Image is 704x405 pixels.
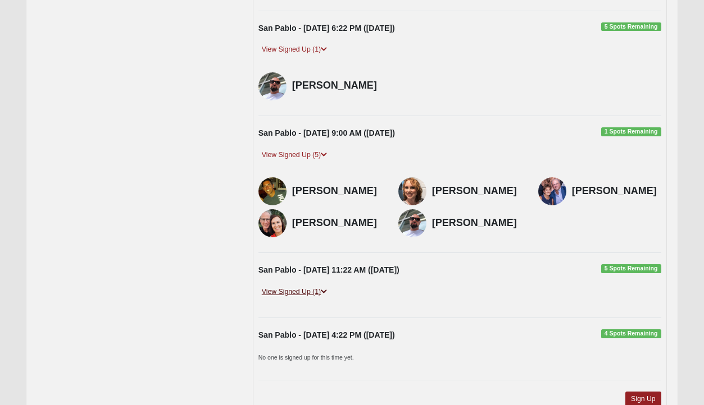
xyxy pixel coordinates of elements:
[432,217,521,229] h4: [PERSON_NAME]
[258,128,395,137] strong: San Pablo - [DATE] 9:00 AM ([DATE])
[538,177,566,205] img: Connie Wille
[572,185,661,197] h4: [PERSON_NAME]
[258,24,395,33] strong: San Pablo - [DATE] 6:22 PM ([DATE])
[258,330,395,339] strong: San Pablo - [DATE] 4:22 PM ([DATE])
[398,177,426,205] img: Kay Hood
[601,127,661,136] span: 1 Spots Remaining
[292,185,381,197] h4: [PERSON_NAME]
[258,44,330,56] a: View Signed Up (1)
[258,149,330,161] a: View Signed Up (5)
[292,217,381,229] h4: [PERSON_NAME]
[398,209,426,237] img: Bill Cramer
[258,286,330,298] a: View Signed Up (1)
[258,209,287,237] img: Katia Ushakova
[258,354,354,361] small: No one is signed up for this time yet.
[292,80,381,92] h4: [PERSON_NAME]
[601,264,661,273] span: 5 Spots Remaining
[258,72,287,100] img: Bill Cramer
[432,185,521,197] h4: [PERSON_NAME]
[601,329,661,338] span: 4 Spots Remaining
[258,177,287,205] img: David Pfeffer
[601,22,661,31] span: 5 Spots Remaining
[258,265,399,274] strong: San Pablo - [DATE] 11:22 AM ([DATE])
